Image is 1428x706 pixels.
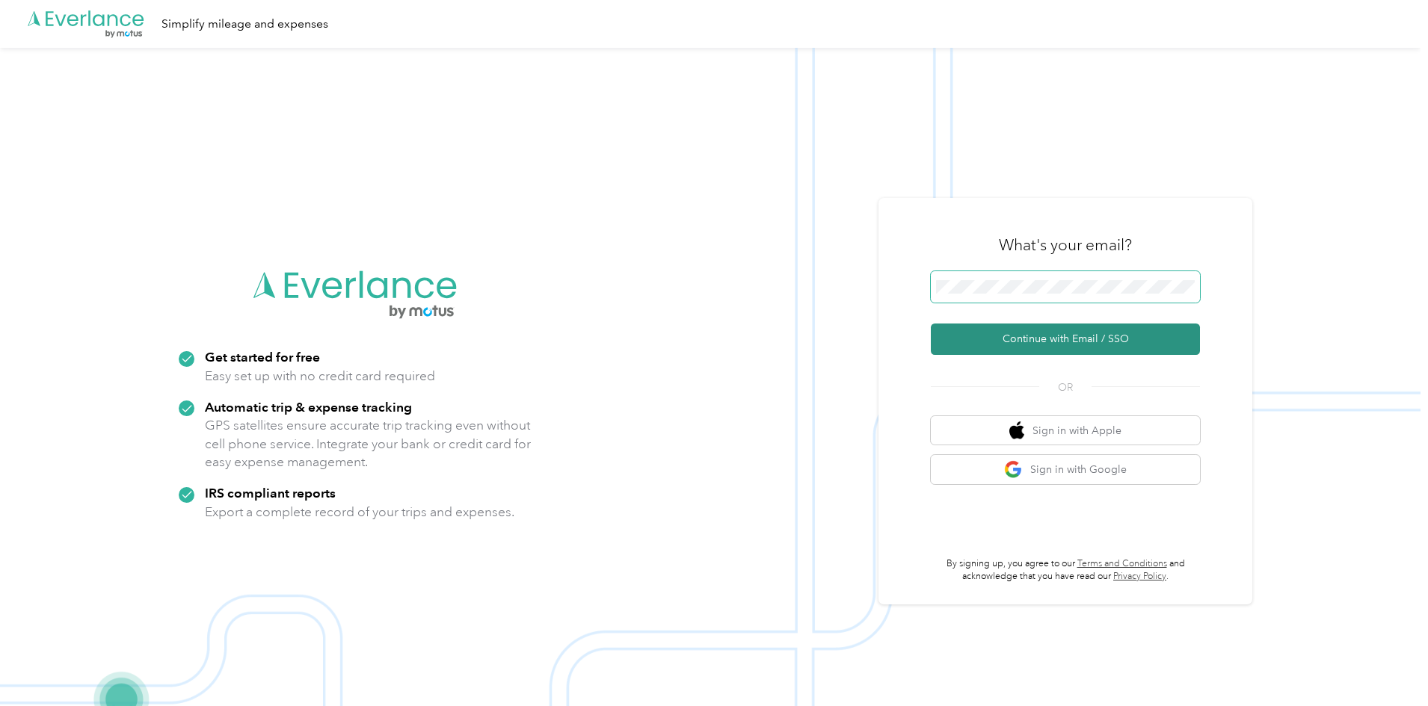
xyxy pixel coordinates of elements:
[1004,460,1023,479] img: google logo
[205,485,336,501] strong: IRS compliant reports
[1039,380,1092,395] span: OR
[205,503,514,521] p: Export a complete record of your trips and expenses.
[205,399,412,415] strong: Automatic trip & expense tracking
[1077,558,1167,569] a: Terms and Conditions
[205,416,532,471] p: GPS satellites ensure accurate trip tracking even without cell phone service. Integrate your bank...
[931,323,1200,355] button: Continue with Email / SSO
[1009,421,1024,440] img: apple logo
[1113,571,1166,582] a: Privacy Policy
[205,349,320,365] strong: Get started for free
[931,557,1200,583] p: By signing up, you agree to our and acknowledge that you have read our .
[161,15,328,34] div: Simplify mileage and expenses
[205,367,435,385] p: Easy set up with no credit card required
[931,416,1200,445] button: apple logoSign in with Apple
[931,455,1200,484] button: google logoSign in with Google
[999,235,1132,256] h3: What's your email?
